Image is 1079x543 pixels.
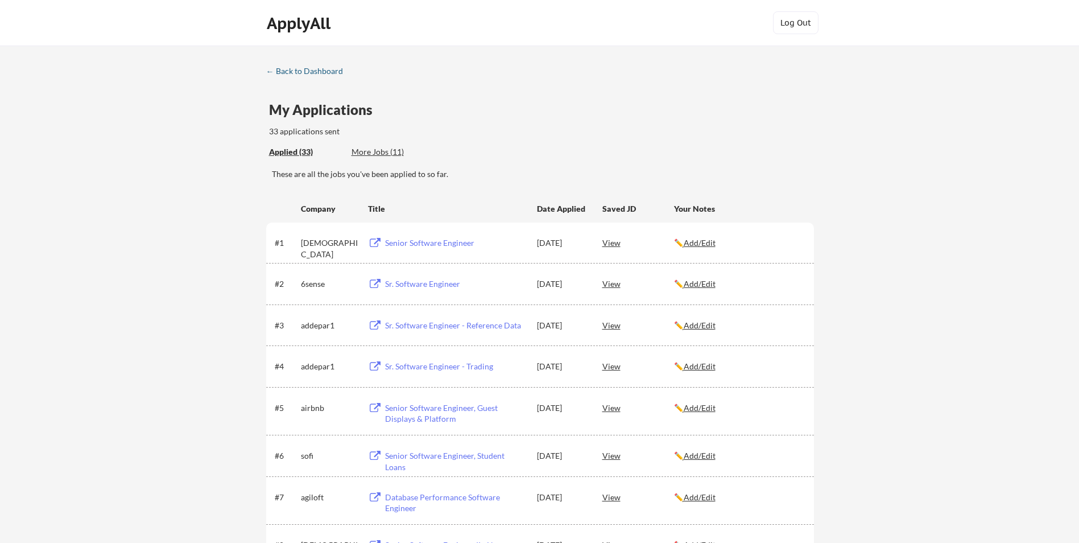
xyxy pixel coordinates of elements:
[266,67,352,78] a: ← Back to Dashboard
[602,315,674,335] div: View
[352,146,435,158] div: These are job applications we think you'd be a good fit for, but couldn't apply you to automatica...
[275,361,297,372] div: #4
[275,320,297,331] div: #3
[272,168,814,180] div: These are all the jobs you've been applied to so far.
[301,402,358,414] div: airbnb
[602,232,674,253] div: View
[674,361,804,372] div: ✏️
[537,450,587,462] div: [DATE]
[674,203,804,215] div: Your Notes
[684,238,716,248] u: Add/Edit
[537,203,587,215] div: Date Applied
[537,492,587,503] div: [DATE]
[385,278,526,290] div: Sr. Software Engineer
[684,451,716,460] u: Add/Edit
[385,402,526,425] div: Senior Software Engineer, Guest Displays & Platform
[352,146,435,158] div: More Jobs (11)
[773,11,818,34] button: Log Out
[301,278,358,290] div: 6sense
[602,445,674,466] div: View
[537,361,587,372] div: [DATE]
[301,203,358,215] div: Company
[537,402,587,414] div: [DATE]
[385,492,526,514] div: Database Performance Software Engineer
[602,356,674,376] div: View
[684,492,716,502] u: Add/Edit
[385,450,526,472] div: Senior Software Engineer, Student Loans
[385,361,526,372] div: Sr. Software Engineer - Trading
[602,487,674,507] div: View
[537,278,587,290] div: [DATE]
[266,67,352,75] div: ← Back to Dashboard
[537,320,587,331] div: [DATE]
[269,103,382,117] div: My Applications
[301,237,358,260] div: [DEMOGRAPHIC_DATA]
[602,397,674,418] div: View
[301,361,358,372] div: addepar1
[275,402,297,414] div: #5
[537,237,587,249] div: [DATE]
[385,237,526,249] div: Senior Software Engineer
[275,492,297,503] div: #7
[269,126,489,137] div: 33 applications sent
[368,203,526,215] div: Title
[684,361,716,371] u: Add/Edit
[267,14,334,33] div: ApplyAll
[301,450,358,462] div: sofi
[674,402,804,414] div: ✏️
[269,146,343,158] div: Applied (33)
[674,320,804,331] div: ✏️
[674,450,804,462] div: ✏️
[674,492,804,503] div: ✏️
[385,320,526,331] div: Sr. Software Engineer - Reference Data
[602,198,674,219] div: Saved JD
[275,237,297,249] div: #1
[684,403,716,413] u: Add/Edit
[684,279,716,289] u: Add/Edit
[684,320,716,330] u: Add/Edit
[275,278,297,290] div: #2
[674,278,804,290] div: ✏️
[674,237,804,249] div: ✏️
[301,492,358,503] div: agiloft
[602,273,674,294] div: View
[275,450,297,462] div: #6
[301,320,358,331] div: addepar1
[269,146,343,158] div: These are all the jobs you've been applied to so far.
